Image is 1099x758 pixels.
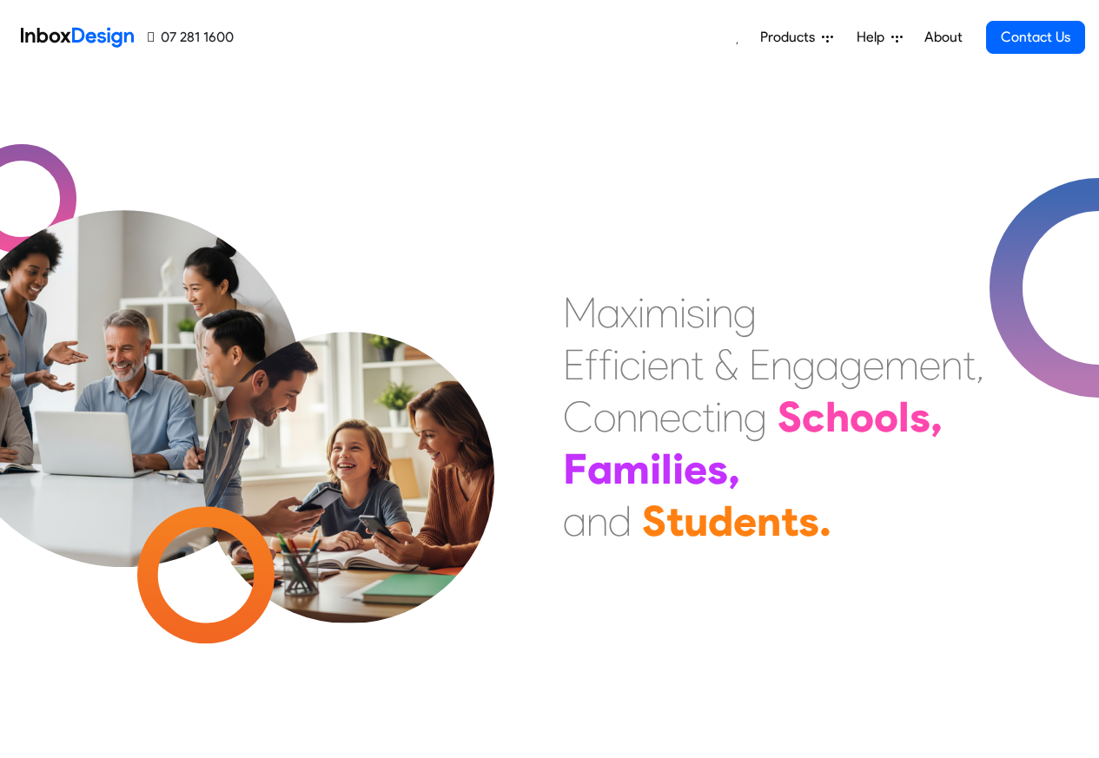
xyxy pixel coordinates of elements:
div: i [679,287,686,339]
div: e [684,443,707,495]
div: , [930,391,943,443]
div: t [702,391,715,443]
div: x [620,287,638,339]
a: Help [850,20,910,55]
div: t [963,339,976,391]
div: l [661,443,672,495]
div: i [612,339,619,391]
div: E [563,339,585,391]
div: o [593,391,616,443]
div: i [672,443,684,495]
div: t [781,495,798,547]
div: u [684,495,708,547]
div: n [669,339,691,391]
div: C [563,391,593,443]
a: Products [753,20,840,55]
div: c [681,391,702,443]
div: e [863,339,884,391]
div: f [599,339,612,391]
div: h [825,391,850,443]
div: n [941,339,963,391]
div: n [757,495,781,547]
div: s [707,443,728,495]
div: i [705,287,712,339]
span: Products [760,27,822,48]
div: i [650,443,661,495]
div: t [691,339,704,391]
div: a [816,339,839,391]
div: l [898,391,910,443]
div: t [666,495,684,547]
a: Contact Us [986,21,1085,54]
div: m [884,339,919,391]
div: g [839,339,863,391]
div: c [802,391,825,443]
div: M [563,287,597,339]
div: g [733,287,757,339]
div: i [640,339,647,391]
a: 07 281 1600 [148,27,234,48]
div: n [722,391,744,443]
div: & [714,339,738,391]
div: n [771,339,792,391]
div: d [708,495,733,547]
div: e [733,495,757,547]
div: o [850,391,874,443]
div: Maximising Efficient & Engagement, Connecting Schools, Families, and Students. [563,287,984,547]
div: f [585,339,599,391]
div: c [619,339,640,391]
div: S [642,495,666,547]
div: d [608,495,632,547]
a: About [919,20,967,55]
img: parents_with_child.png [167,260,531,623]
div: m [645,287,679,339]
div: n [586,495,608,547]
div: o [874,391,898,443]
div: n [638,391,659,443]
div: a [587,443,612,495]
div: e [919,339,941,391]
div: m [612,443,650,495]
div: , [728,443,740,495]
div: s [686,287,705,339]
div: e [659,391,681,443]
div: s [910,391,930,443]
div: S [778,391,802,443]
div: s [798,495,819,547]
div: , [976,339,984,391]
div: . [819,495,831,547]
div: E [749,339,771,391]
div: F [563,443,587,495]
div: i [638,287,645,339]
div: i [715,391,722,443]
div: a [597,287,620,339]
div: n [712,287,733,339]
div: a [563,495,586,547]
div: g [792,339,816,391]
div: n [616,391,638,443]
div: e [647,339,669,391]
span: Help [857,27,891,48]
div: g [744,391,767,443]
